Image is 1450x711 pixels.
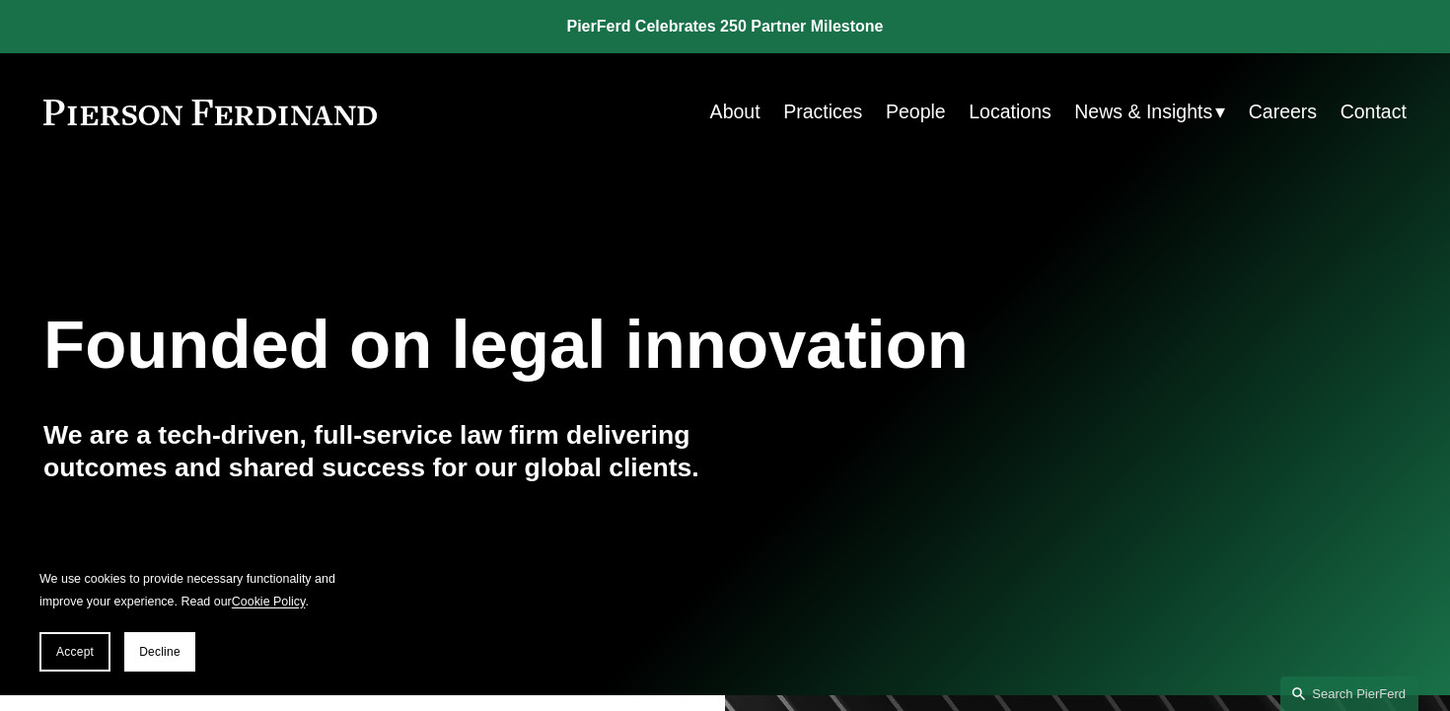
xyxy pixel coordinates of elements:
[56,645,94,659] span: Accept
[783,93,862,131] a: Practices
[43,419,725,485] h4: We are a tech-driven, full-service law firm delivering outcomes and shared success for our global...
[1249,93,1317,131] a: Careers
[43,307,1180,385] h1: Founded on legal innovation
[20,548,375,691] section: Cookie banner
[124,632,195,672] button: Decline
[232,595,306,608] a: Cookie Policy
[886,93,946,131] a: People
[1074,95,1212,129] span: News & Insights
[969,93,1051,131] a: Locations
[1074,93,1225,131] a: folder dropdown
[1280,676,1418,711] a: Search this site
[39,632,110,672] button: Accept
[39,568,355,612] p: We use cookies to provide necessary functionality and improve your experience. Read our .
[139,645,181,659] span: Decline
[710,93,761,131] a: About
[1341,93,1407,131] a: Contact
